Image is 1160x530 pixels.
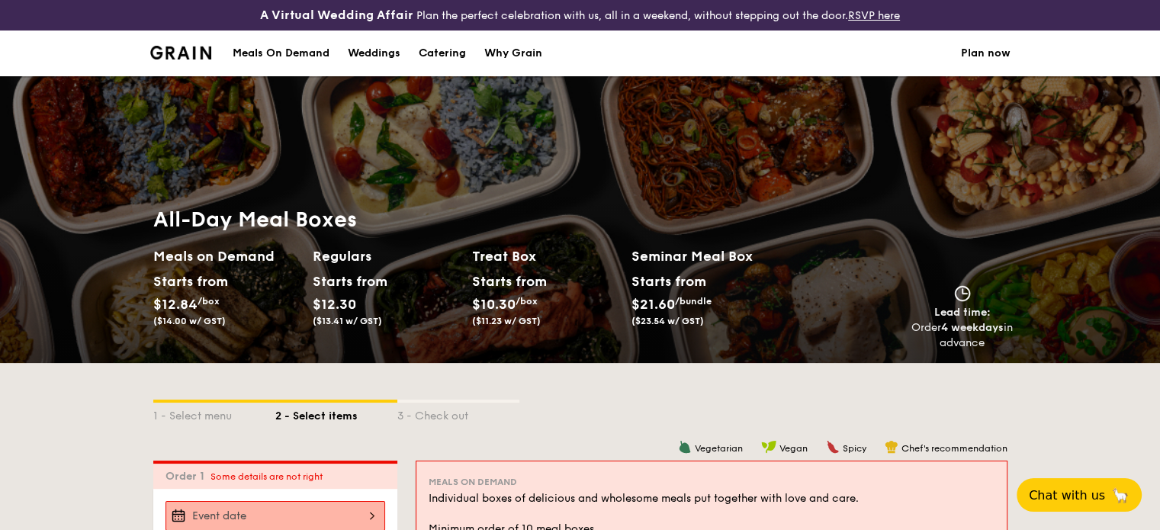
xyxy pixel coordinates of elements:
[313,296,356,313] span: $12.30
[472,296,516,313] span: $10.30
[165,470,210,483] span: Order 1
[472,246,619,267] h2: Treat Box
[472,270,540,293] div: Starts from
[475,31,551,76] a: Why Grain
[843,443,866,454] span: Spicy
[941,321,1004,334] strong: 4 weekdays
[313,270,381,293] div: Starts from
[631,270,705,293] div: Starts from
[153,270,221,293] div: Starts from
[516,296,538,307] span: /box
[761,440,776,454] img: icon-vegan.f8ff3823.svg
[951,285,974,302] img: icon-clock.2db775ea.svg
[153,246,300,267] h2: Meals on Demand
[275,403,397,424] div: 2 - Select items
[675,296,712,307] span: /bundle
[1111,487,1129,504] span: 🦙
[848,9,900,22] a: RSVP here
[484,31,542,76] div: Why Grain
[695,443,743,454] span: Vegetarian
[313,246,460,267] h2: Regulars
[631,246,791,267] h2: Seminar Meal Box
[429,477,517,487] span: Meals on Demand
[348,31,400,76] div: Weddings
[472,316,541,326] span: ($11.23 w/ GST)
[260,6,413,24] h4: A Virtual Wedding Affair
[779,443,808,454] span: Vegan
[1029,488,1105,503] span: Chat with us
[198,296,220,307] span: /box
[901,443,1007,454] span: Chef's recommendation
[911,320,1014,351] div: Order in advance
[153,316,226,326] span: ($14.00 w/ GST)
[150,46,212,59] img: Grain
[1017,478,1142,512] button: Chat with us🦙
[961,31,1011,76] a: Plan now
[153,403,275,424] div: 1 - Select menu
[934,306,991,319] span: Lead time:
[631,316,704,326] span: ($23.54 w/ GST)
[153,296,198,313] span: $12.84
[194,6,967,24] div: Plan the perfect celebration with us, all in a weekend, without stepping out the door.
[150,46,212,59] a: Logotype
[631,296,675,313] span: $21.60
[826,440,840,454] img: icon-spicy.37a8142b.svg
[885,440,898,454] img: icon-chef-hat.a58ddaea.svg
[410,31,475,76] a: Catering
[233,31,329,76] div: Meals On Demand
[678,440,692,454] img: icon-vegetarian.fe4039eb.svg
[397,403,519,424] div: 3 - Check out
[339,31,410,76] a: Weddings
[419,31,466,76] div: Catering
[153,206,791,233] h1: All-Day Meal Boxes
[223,31,339,76] a: Meals On Demand
[313,316,382,326] span: ($13.41 w/ GST)
[210,471,323,482] span: Some details are not right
